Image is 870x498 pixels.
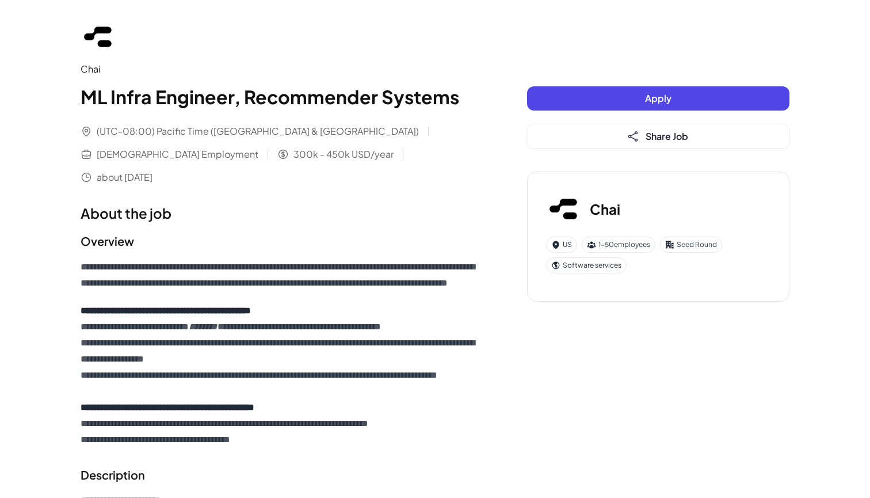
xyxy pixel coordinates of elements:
div: 1-50 employees [582,237,655,253]
div: Seed Round [660,237,722,253]
span: Apply [645,92,671,104]
h3: Chai [590,199,620,219]
h2: Description [81,466,481,484]
img: Ch [546,191,583,227]
button: Share Job [527,124,789,149]
span: 300k - 450k USD/year [293,147,394,161]
span: [DEMOGRAPHIC_DATA] Employment [97,147,258,161]
button: Apply [527,86,789,111]
div: Chai [81,62,481,76]
span: about [DATE] [97,170,152,184]
span: Share Job [646,130,688,142]
div: US [546,237,577,253]
img: Ch [81,18,117,55]
div: Software services [546,257,627,273]
h1: About the job [81,203,481,223]
h1: ML Infra Engineer, Recommender Systems [81,83,481,111]
span: (UTC-08:00) Pacific Time ([GEOGRAPHIC_DATA] & [GEOGRAPHIC_DATA]) [97,124,419,138]
h2: Overview [81,233,481,250]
